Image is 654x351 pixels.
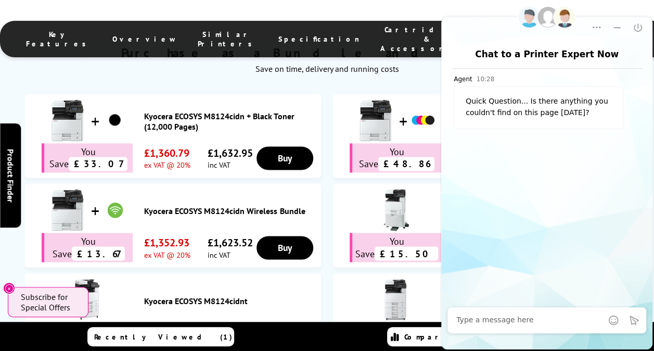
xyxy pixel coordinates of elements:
img: Kyocera ECOSYS M8124cidn + Black Toner (12,000 Pages) [47,99,88,141]
div: You Save [42,143,133,172]
a: Compare Products [387,327,534,346]
button: Minimize [167,17,188,38]
span: Cartridges & Accessories [380,25,473,53]
span: £15.50 [375,246,438,260]
span: ex VAT @ 20% [144,249,190,259]
a: Kyocera ECOSYS M8124cidnt [144,295,316,306]
img: Kyocera ECOSYS M8124cidn + Black Toner (12,000 Pages) [102,107,128,133]
span: £1,360.79 [144,146,190,160]
button: Dropdown Menu [146,17,167,38]
button: Close [188,17,209,38]
a: Recently Viewed (1) [87,327,234,346]
span: 10:28 [37,73,55,85]
span: £13.67 [72,246,125,260]
div: You Save [350,143,441,172]
span: Subscribe for Special Offers [21,292,78,312]
span: Recently Viewed (1) [94,332,233,342]
img: Kyocera ECOSYS M8124cidn Wireless Bundle [102,197,128,223]
img: Kyocera ECOSYS M8124cidnx [375,279,416,320]
span: inc VAT [208,249,253,259]
span: £1,623.52 [208,236,253,249]
img: Kyocera ECOSYS M8124cidn Wireless Bundle [47,189,88,231]
span: £1,632.95 [208,146,253,160]
img: Kyocera ECOSYS M8124cidn + Toner Pack K (12,000 Pages) CMY (6,000 Pages) [355,99,396,141]
a: Buy [257,146,313,170]
a: Kyocera ECOSYS M8124cidn + Black Toner (12,000 Pages) [144,111,316,132]
span: £1,352.93 [144,236,190,249]
a: Buy [257,236,313,259]
span: inc VAT [208,160,253,170]
div: You Save [42,233,133,262]
span: Similar Printers [198,30,258,48]
div: You Save [350,233,441,262]
span: £33.07 [69,157,127,171]
span: Key Features [26,30,92,48]
span: Product Finder [5,149,16,203]
img: Kyocera ECOSYS M8124cidnt [67,279,108,320]
div: Save on time, delivery and running costs [33,64,622,74]
button: Click to send [185,311,204,330]
img: Kyocera ECOSYS M8124cidn + Toner Pack K (12,000 Pages) CMY (6,000 Pages) [410,107,436,133]
span: Agent [14,74,33,84]
button: Close [3,282,15,294]
span: Overview [112,34,177,44]
img: Kyocera ECOSYS M8124cidnc [375,189,416,231]
div: Chat to a Printer Expert Now [12,49,202,60]
span: Specification [278,34,360,44]
a: Kyocera ECOSYS M8124cidn Wireless Bundle [144,206,316,216]
span: Compare Products [404,332,530,342]
button: Emoji [164,311,183,330]
span: ex VAT @ 20% [144,160,190,170]
span: £48.86 [378,157,434,171]
div: Quick Question... Is there anything you couldn't find on this page [DATE]? [26,96,172,119]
